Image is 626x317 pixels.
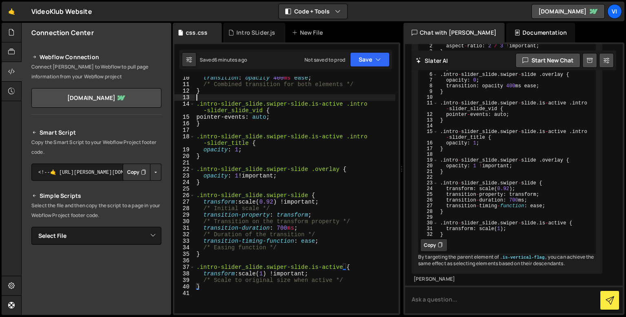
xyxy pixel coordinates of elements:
[419,197,438,203] div: 26
[419,78,438,83] div: 7
[419,232,438,237] div: 32
[31,7,92,16] div: VideoKlub Website
[414,276,600,283] div: [PERSON_NAME]
[419,72,438,78] div: 6
[31,201,161,220] p: Select the file and then copy the script to a page in your Webflow Project footer code.
[174,257,195,264] div: 36
[419,220,438,226] div: 30
[531,4,605,19] a: [DOMAIN_NAME]
[174,88,195,94] div: 12
[174,192,195,199] div: 26
[419,95,438,100] div: 10
[419,215,438,220] div: 29
[419,163,438,169] div: 20
[174,231,195,238] div: 32
[174,290,195,297] div: 41
[419,175,438,180] div: 22
[174,133,195,146] div: 18
[419,152,438,157] div: 18
[174,284,195,290] div: 40
[174,186,195,192] div: 25
[174,270,195,277] div: 38
[419,186,438,192] div: 24
[31,128,161,137] h2: Smart Script
[350,52,390,67] button: Save
[174,218,195,225] div: 30
[31,137,161,157] p: Copy the Smart Script to your Webflow Project footer code.
[279,4,347,19] button: Code + Tools
[31,191,161,201] h2: Simple Scripts
[174,238,195,244] div: 33
[174,81,195,88] div: 11
[419,140,438,146] div: 16
[31,88,161,108] a: [DOMAIN_NAME]
[174,173,195,179] div: 23
[419,123,438,129] div: 14
[174,160,195,166] div: 21
[419,192,438,197] div: 25
[419,117,438,123] div: 13
[31,52,161,62] h2: Webflow Connection
[419,89,438,95] div: 9
[174,225,195,231] div: 31
[419,180,438,186] div: 23
[419,49,438,55] div: 3
[174,114,195,120] div: 15
[200,56,247,63] div: Saved
[174,212,195,218] div: 29
[214,56,247,63] div: 6 minutes ago
[174,94,195,101] div: 13
[174,244,195,251] div: 34
[174,153,195,160] div: 20
[419,43,438,49] div: 2
[419,203,438,209] div: 27
[419,226,438,232] div: 31
[174,127,195,133] div: 17
[174,120,195,127] div: 16
[31,62,161,82] p: Connect [PERSON_NAME] to Webflow to pull page information from your Webflow project
[403,23,505,42] div: Chat with [PERSON_NAME]
[174,146,195,153] div: 19
[419,83,438,89] div: 8
[31,28,94,37] h2: Connection Center
[174,264,195,270] div: 37
[174,277,195,284] div: 39
[292,29,326,37] div: New File
[2,2,22,21] a: 🤙
[419,209,438,215] div: 28
[420,239,447,252] button: Copy
[174,179,195,186] div: 24
[174,251,195,257] div: 35
[419,157,438,163] div: 19
[516,53,580,68] button: Start new chat
[174,166,195,173] div: 22
[607,4,622,19] a: Vi
[416,57,448,64] h2: Slater AI
[174,101,195,114] div: 14
[123,164,150,181] button: Copy
[506,23,575,42] div: Documentation
[419,112,438,117] div: 12
[499,255,545,260] code: .is-vertical-flag
[419,169,438,175] div: 21
[31,164,161,181] textarea: <!--🤙 [URL][PERSON_NAME][DOMAIN_NAME]> <script>document.addEventListener("DOMContentLoaded", func...
[174,199,195,205] div: 27
[419,100,438,112] div: 11
[123,164,161,181] div: Button group with nested dropdown
[419,146,438,152] div: 17
[304,56,345,63] div: Not saved to prod
[186,29,207,37] div: css.css
[174,205,195,212] div: 28
[174,75,195,81] div: 10
[419,129,438,140] div: 15
[236,29,275,37] div: Intro SLider.js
